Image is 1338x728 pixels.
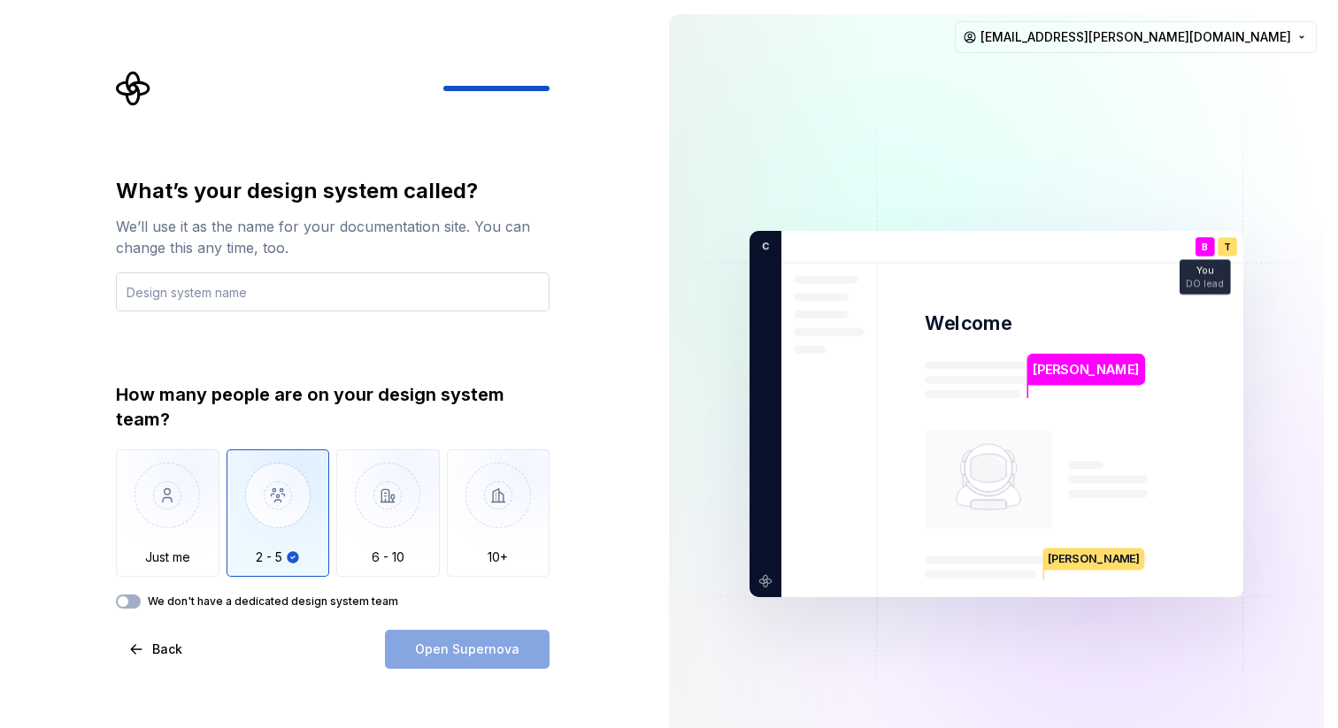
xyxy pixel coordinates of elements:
[116,216,550,258] div: We’ll use it as the name for your documentation site. You can change this any time, too.
[116,71,151,106] svg: Supernova Logo
[1196,266,1214,276] p: You
[925,310,1011,336] p: Welcome
[116,177,550,205] div: What’s your design system called?
[1044,548,1144,570] p: [PERSON_NAME]
[116,272,550,311] input: Design system name
[116,382,550,432] div: How many people are on your design system team?
[1218,237,1237,257] div: T
[1202,242,1208,252] p: B
[152,640,182,658] span: Back
[955,21,1317,53] button: [EMAIL_ADDRESS][PERSON_NAME][DOMAIN_NAME]
[1033,360,1139,379] p: [PERSON_NAME]
[1186,279,1224,288] p: DO lead
[756,239,769,255] p: C
[148,594,398,609] label: We don't have a dedicated design system team
[980,28,1291,46] span: [EMAIL_ADDRESS][PERSON_NAME][DOMAIN_NAME]
[116,630,197,669] button: Back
